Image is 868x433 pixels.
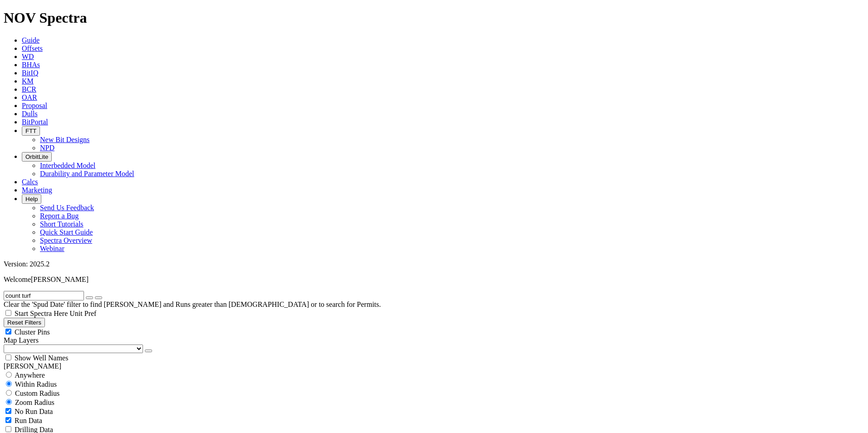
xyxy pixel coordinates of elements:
span: Clear the 'Spud Date' filter to find [PERSON_NAME] and Runs greater than [DEMOGRAPHIC_DATA] or to... [4,300,381,308]
span: Zoom Radius [15,399,54,406]
a: Offsets [22,44,43,52]
button: Reset Filters [4,318,45,327]
a: New Bit Designs [40,136,89,143]
span: Anywhere [15,371,45,379]
span: Unit Pref [69,310,96,317]
div: Version: 2025.2 [4,260,864,268]
a: Short Tutorials [40,220,84,228]
a: Durability and Parameter Model [40,170,134,177]
span: No Run Data [15,408,53,415]
span: Start Spectra Here [15,310,68,317]
a: BitPortal [22,118,48,126]
a: OAR [22,93,37,101]
a: Guide [22,36,39,44]
a: BCR [22,85,36,93]
a: WD [22,53,34,60]
a: Proposal [22,102,47,109]
button: OrbitLite [22,152,52,162]
span: Show Well Names [15,354,68,362]
a: Report a Bug [40,212,79,220]
span: Map Layers [4,336,39,344]
span: Run Data [15,417,42,424]
p: Welcome [4,276,864,284]
a: Interbedded Model [40,162,95,169]
a: Quick Start Guide [40,228,93,236]
a: Dulls [22,110,38,118]
a: BitIQ [22,69,38,77]
span: [PERSON_NAME] [31,276,89,283]
span: FTT [25,128,36,134]
span: Cluster Pins [15,328,50,336]
a: BHAs [22,61,40,69]
a: NPD [40,144,54,152]
button: FTT [22,126,40,136]
a: Calcs [22,178,38,186]
a: Spectra Overview [40,236,92,244]
div: [PERSON_NAME] [4,362,864,370]
a: KM [22,77,34,85]
a: Webinar [40,245,64,252]
a: Marketing [22,186,52,194]
span: Custom Radius [15,389,59,397]
input: Search [4,291,84,300]
a: Send Us Feedback [40,204,94,212]
input: Start Spectra Here [5,310,11,316]
button: Help [22,194,41,204]
span: OrbitLite [25,153,48,160]
span: Help [25,196,38,202]
h1: NOV Spectra [4,10,864,26]
span: Within Radius [15,380,57,388]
